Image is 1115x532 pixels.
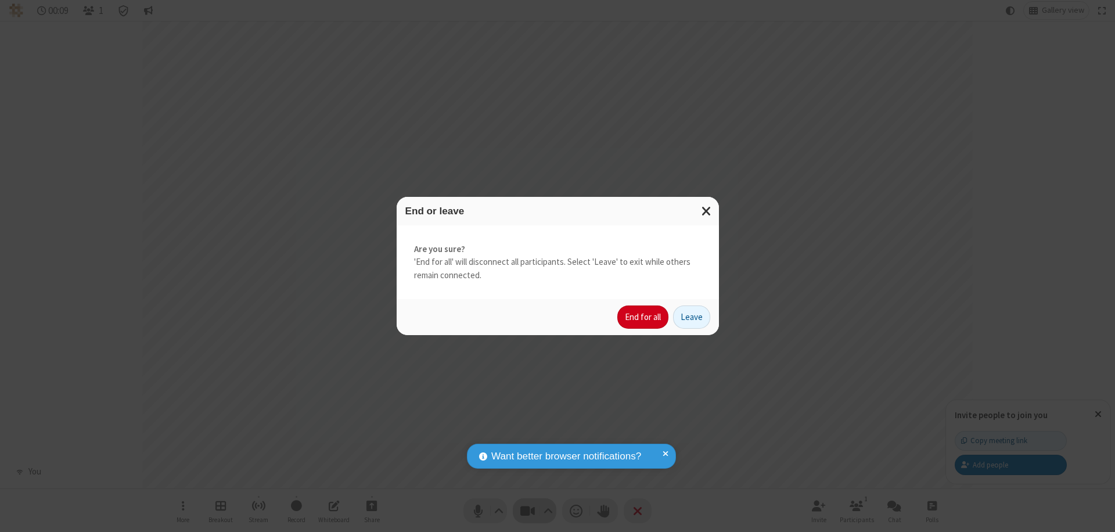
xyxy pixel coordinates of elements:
div: 'End for all' will disconnect all participants. Select 'Leave' to exit while others remain connec... [397,225,719,300]
span: Want better browser notifications? [491,449,641,464]
button: Leave [673,305,710,329]
button: Close modal [695,197,719,225]
strong: Are you sure? [414,243,702,256]
button: End for all [617,305,668,329]
h3: End or leave [405,206,710,217]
